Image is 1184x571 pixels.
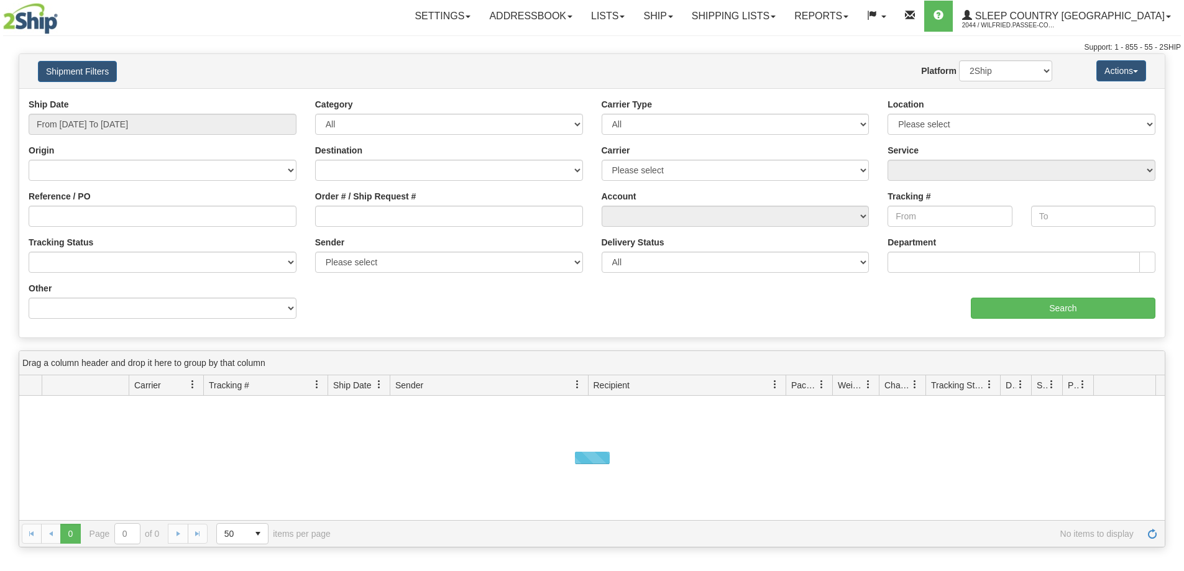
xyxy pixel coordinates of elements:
span: 2044 / Wilfried.Passee-Coutrin [962,19,1055,32]
label: Origin [29,144,54,157]
span: Sender [395,379,423,391]
span: Tracking # [209,379,249,391]
span: 50 [224,528,241,540]
label: Platform [921,65,957,77]
label: Carrier [602,144,630,157]
a: Reports [785,1,858,32]
span: Shipment Issues [1037,379,1047,391]
a: Ship [634,1,682,32]
a: Charge filter column settings [904,374,925,395]
img: logo2044.jpg [3,3,58,34]
span: Pickup Status [1068,379,1078,391]
a: Recipient filter column settings [764,374,786,395]
input: To [1031,206,1155,227]
span: Page of 0 [89,523,160,544]
div: grid grouping header [19,351,1165,375]
a: Tracking # filter column settings [306,374,328,395]
label: Other [29,282,52,295]
a: Shipment Issues filter column settings [1041,374,1062,395]
span: Ship Date [333,379,371,391]
label: Order # / Ship Request # [315,190,416,203]
span: Packages [791,379,817,391]
label: Location [888,98,924,111]
a: Pickup Status filter column settings [1072,374,1093,395]
label: Tracking # [888,190,930,203]
label: Destination [315,144,362,157]
a: Addressbook [480,1,582,32]
label: Sender [315,236,344,249]
a: Packages filter column settings [811,374,832,395]
iframe: chat widget [1155,222,1183,349]
span: select [248,524,268,544]
label: Service [888,144,919,157]
span: Carrier [134,379,161,391]
span: Charge [884,379,911,391]
span: items per page [216,523,331,544]
label: Ship Date [29,98,69,111]
a: Tracking Status filter column settings [979,374,1000,395]
span: Delivery Status [1006,379,1016,391]
label: Carrier Type [602,98,652,111]
label: Category [315,98,353,111]
input: Search [971,298,1155,319]
a: Ship Date filter column settings [369,374,390,395]
span: No items to display [348,529,1134,539]
label: Department [888,236,936,249]
a: Lists [582,1,634,32]
button: Actions [1096,60,1146,81]
a: Settings [405,1,480,32]
a: Weight filter column settings [858,374,879,395]
span: Page sizes drop down [216,523,268,544]
label: Delivery Status [602,236,664,249]
div: Support: 1 - 855 - 55 - 2SHIP [3,42,1181,53]
label: Reference / PO [29,190,91,203]
span: Page 0 [60,524,80,544]
a: Sleep Country [GEOGRAPHIC_DATA] 2044 / Wilfried.Passee-Coutrin [953,1,1180,32]
span: Recipient [594,379,630,391]
span: Tracking Status [931,379,985,391]
input: From [888,206,1012,227]
button: Shipment Filters [38,61,117,82]
label: Account [602,190,636,203]
a: Sender filter column settings [567,374,588,395]
label: Tracking Status [29,236,93,249]
a: Carrier filter column settings [182,374,203,395]
a: Delivery Status filter column settings [1010,374,1031,395]
span: Sleep Country [GEOGRAPHIC_DATA] [972,11,1165,21]
a: Refresh [1142,524,1162,544]
span: Weight [838,379,864,391]
a: Shipping lists [682,1,785,32]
